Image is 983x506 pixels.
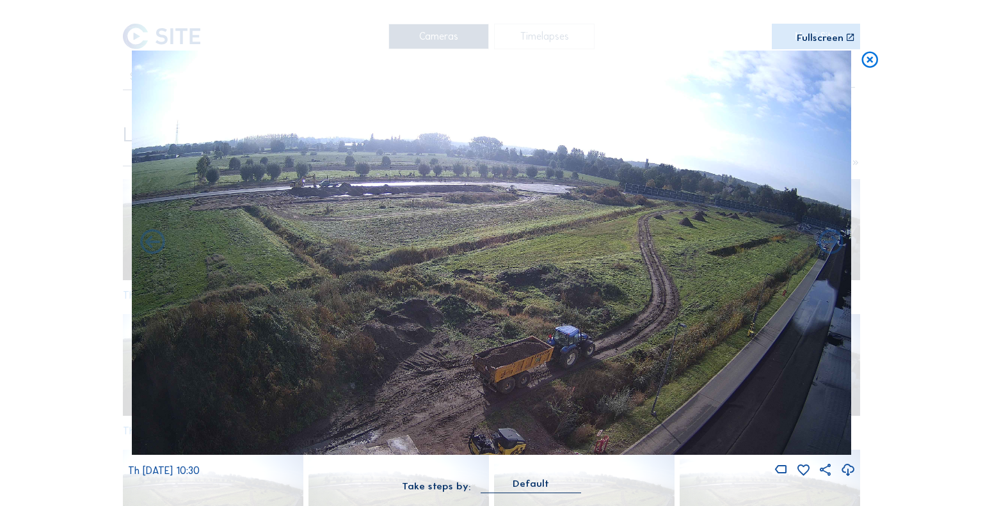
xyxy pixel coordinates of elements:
[816,228,845,258] i: Back
[481,478,581,493] div: Default
[138,228,167,258] i: Forward
[128,464,200,477] span: Th [DATE] 10:30
[402,481,471,491] div: Take steps by:
[797,33,843,42] div: Fullscreen
[132,51,852,455] img: Image
[513,478,549,489] div: Default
